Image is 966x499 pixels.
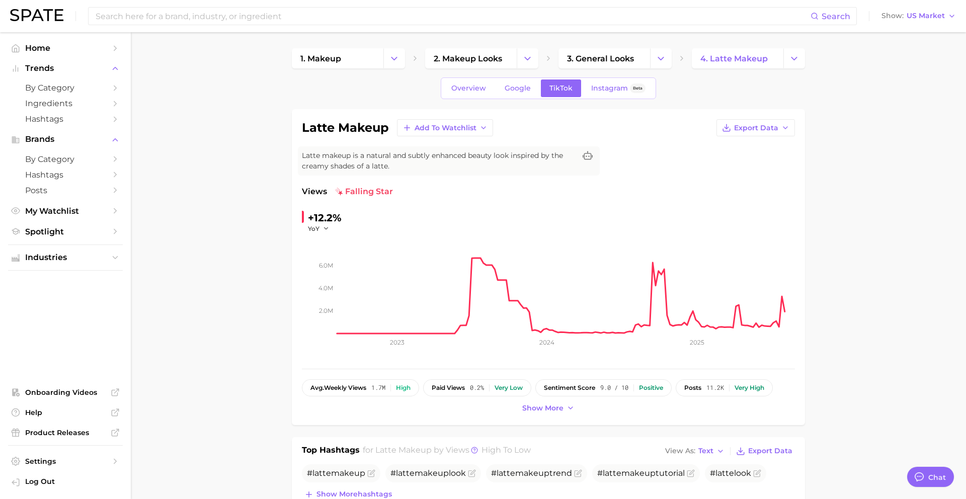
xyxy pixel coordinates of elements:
[8,474,123,491] a: Log out. Currently logged in with e-mail emilydy@benefitcosmetics.com.
[8,96,123,111] a: Ingredients
[822,12,850,21] span: Search
[481,445,531,455] span: high to low
[308,210,342,226] div: +12.2%
[25,253,106,262] span: Industries
[331,468,365,478] span: makeup
[8,183,123,198] a: Posts
[716,119,795,136] button: Export Data
[25,114,106,124] span: Hashtags
[8,61,123,76] button: Trends
[390,339,405,346] tspan: 2023
[434,54,502,63] span: 2. makeup looks
[8,454,123,469] a: Settings
[8,385,123,400] a: Onboarding Videos
[25,135,106,144] span: Brands
[698,448,713,454] span: Text
[8,405,123,420] a: Help
[515,468,549,478] span: makeup
[639,384,663,391] div: Positive
[432,384,465,391] span: paid views
[495,384,523,391] div: Very low
[597,468,685,478] span: # tutorial
[371,384,385,391] span: 1.7m
[302,444,360,458] h1: Top Hashtags
[8,111,123,127] a: Hashtags
[25,388,106,397] span: Onboarding Videos
[535,379,672,396] button: sentiment score9.0 / 10Positive
[415,124,476,132] span: Add to Watchlist
[496,79,539,97] a: Google
[8,250,123,265] button: Industries
[574,469,582,477] button: Flag as miscategorized or irrelevant
[650,48,672,68] button: Change Category
[25,64,106,73] span: Trends
[8,425,123,440] a: Product Releases
[335,186,393,198] span: falling star
[621,468,656,478] span: makeup
[522,404,563,412] span: Show more
[549,84,573,93] span: TikTok
[335,188,343,196] img: falling star
[684,384,701,391] span: posts
[8,151,123,167] a: by Category
[591,84,628,93] span: Instagram
[25,428,106,437] span: Product Releases
[700,54,768,63] span: 4. latte makeup
[318,284,333,292] tspan: 4.0m
[497,468,515,478] span: latte
[710,468,751,478] span: # look
[25,227,106,236] span: Spotlight
[8,40,123,56] a: Home
[520,401,577,415] button: Show more
[715,468,734,478] span: latte
[25,43,106,53] span: Home
[302,122,389,134] h1: latte makeup
[783,48,805,68] button: Change Category
[25,206,106,216] span: My Watchlist
[8,167,123,183] a: Hashtags
[468,469,476,477] button: Flag as miscategorized or irrelevant
[443,79,495,97] a: Overview
[633,84,642,93] span: Beta
[470,384,484,391] span: 0.2%
[544,384,595,391] span: sentiment score
[25,83,106,93] span: by Category
[367,469,375,477] button: Flag as miscategorized or irrelevant
[300,54,341,63] span: 1. makeup
[25,186,106,195] span: Posts
[316,490,392,498] span: Show more hashtags
[541,79,581,97] a: TikTok
[363,444,531,458] h2: for by Views
[600,384,628,391] span: 9.0 / 10
[396,468,415,478] span: latte
[603,468,621,478] span: latte
[292,48,383,68] a: 1. makeup
[692,48,783,68] a: 4. latte makeup
[375,445,432,455] span: latte makeup
[734,444,795,458] button: Export Data
[8,132,123,147] button: Brands
[583,79,654,97] a: InstagramBeta
[706,384,724,391] span: 11.2k
[734,124,778,132] span: Export Data
[25,457,106,466] span: Settings
[690,339,704,346] tspan: 2025
[567,54,634,63] span: 3. general looks
[8,203,123,219] a: My Watchlist
[879,10,958,23] button: ShowUS Market
[423,379,531,396] button: paid views0.2%Very low
[25,170,106,180] span: Hashtags
[307,468,365,478] span: #
[735,384,764,391] div: Very high
[505,84,531,93] span: Google
[383,48,405,68] button: Change Category
[396,384,411,391] div: High
[302,186,327,198] span: Views
[881,13,904,19] span: Show
[319,307,333,314] tspan: 2.0m
[319,262,333,269] tspan: 6.0m
[748,447,792,455] span: Export Data
[312,468,331,478] span: latte
[676,379,773,396] button: posts11.2kVery high
[390,468,466,478] span: # look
